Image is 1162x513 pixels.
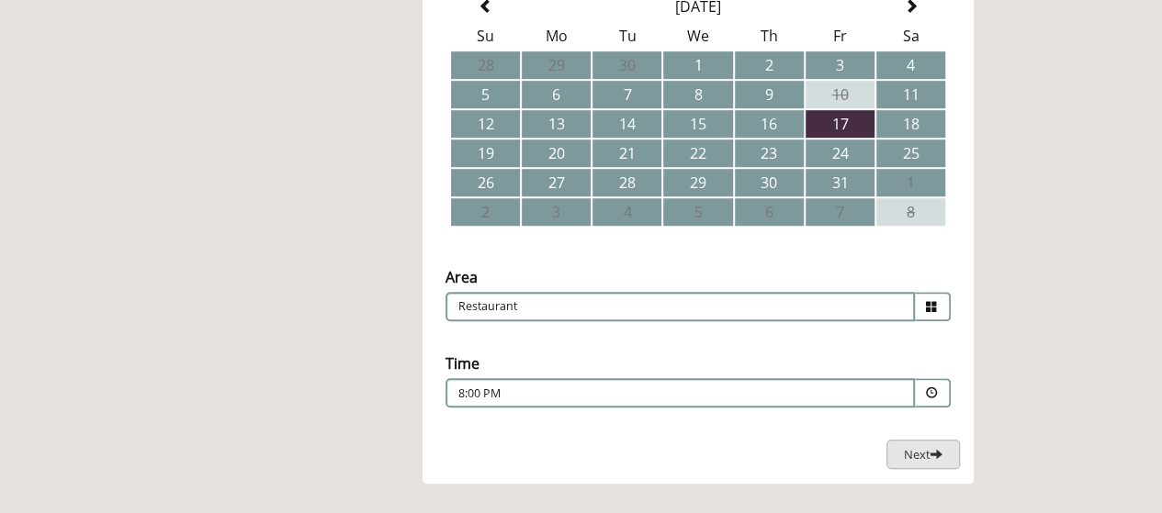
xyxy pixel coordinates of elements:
[522,51,591,79] td: 29
[735,22,804,50] th: Th
[663,139,732,167] td: 22
[592,198,661,226] td: 4
[735,81,804,108] td: 9
[904,446,942,463] span: Next
[876,81,945,108] td: 11
[735,169,804,196] td: 30
[592,22,661,50] th: Tu
[806,22,874,50] th: Fr
[446,353,479,374] label: Time
[522,110,591,138] td: 13
[735,198,804,226] td: 6
[886,440,960,470] button: Next
[451,51,520,79] td: 28
[876,198,945,226] td: 8
[592,51,661,79] td: 30
[806,198,874,226] td: 7
[806,139,874,167] td: 24
[663,81,732,108] td: 8
[592,81,661,108] td: 7
[876,169,945,196] td: 1
[451,22,520,50] th: Su
[592,169,661,196] td: 28
[876,51,945,79] td: 4
[522,139,591,167] td: 20
[451,110,520,138] td: 12
[451,81,520,108] td: 5
[663,169,732,196] td: 29
[458,385,791,402] p: 8:00 PM
[451,169,520,196] td: 26
[806,169,874,196] td: 31
[522,81,591,108] td: 6
[522,169,591,196] td: 27
[451,198,520,226] td: 2
[876,110,945,138] td: 18
[451,139,520,167] td: 19
[663,110,732,138] td: 15
[876,139,945,167] td: 25
[735,110,804,138] td: 16
[735,51,804,79] td: 2
[663,51,732,79] td: 1
[663,22,732,50] th: We
[876,22,945,50] th: Sa
[806,81,874,108] td: 10
[446,267,478,287] label: Area
[806,110,874,138] td: 17
[522,198,591,226] td: 3
[592,139,661,167] td: 21
[735,139,804,167] td: 23
[806,51,874,79] td: 3
[663,198,732,226] td: 5
[522,22,591,50] th: Mo
[592,110,661,138] td: 14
